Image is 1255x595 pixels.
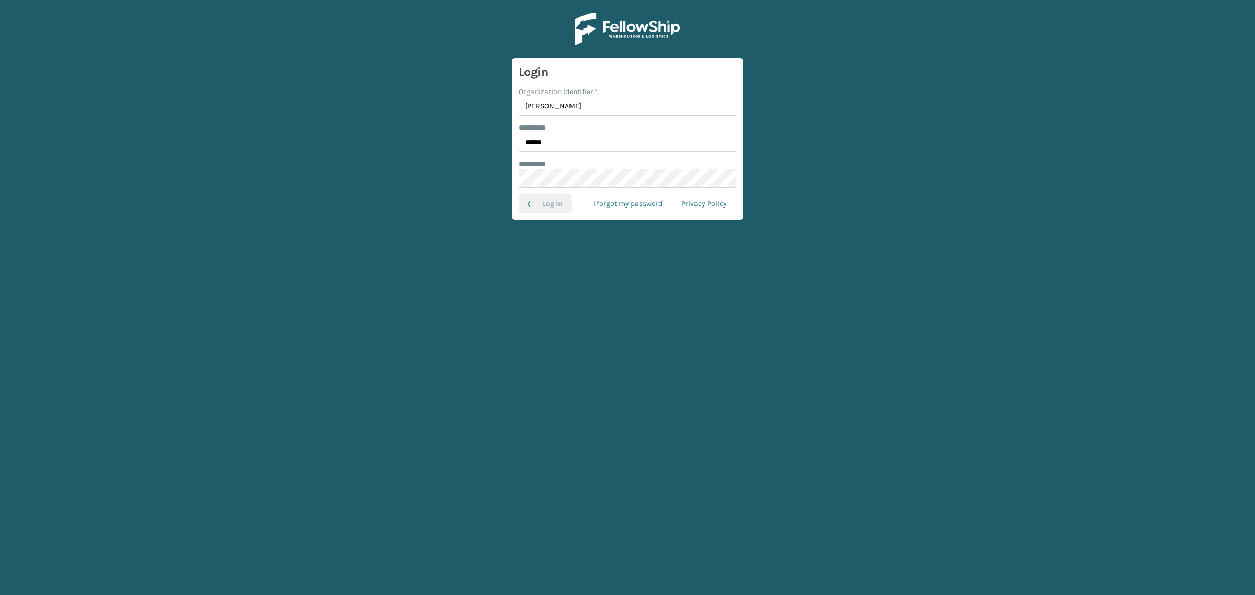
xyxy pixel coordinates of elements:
label: Organization Identifier [519,86,598,97]
h3: Login [519,64,736,80]
a: Privacy Policy [672,194,736,213]
img: Logo [575,13,680,45]
a: I forgot my password [584,194,672,213]
button: Log In [519,194,572,213]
